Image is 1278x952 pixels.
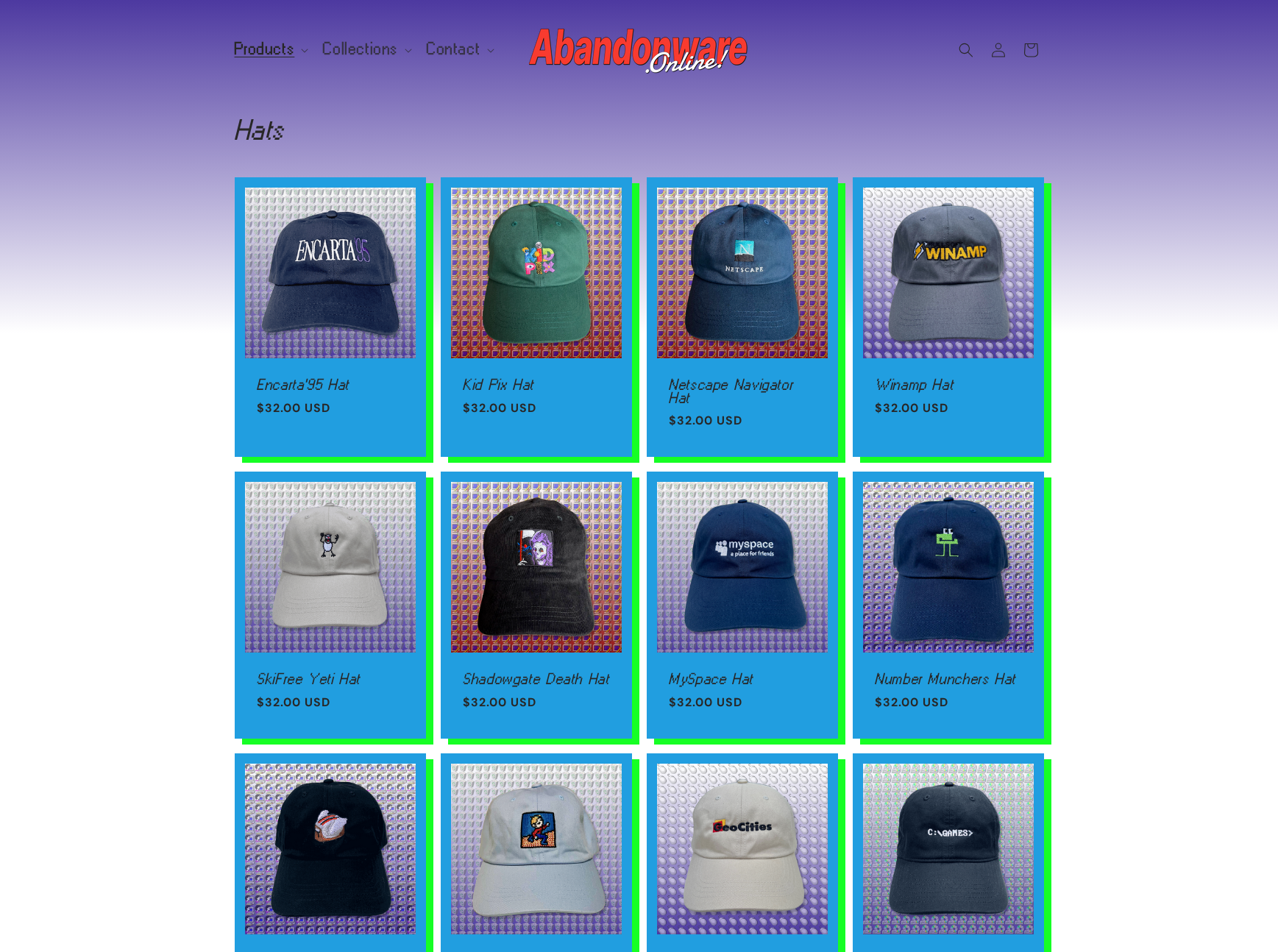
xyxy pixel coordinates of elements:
span: Products [235,43,295,56]
summary: Contact [418,34,500,65]
span: Contact [427,43,480,56]
a: SkiFree Yeti Hat [257,672,404,686]
summary: Collections [314,34,418,65]
a: MySpace Hat [669,672,816,686]
a: Shadowgate Death Hat [463,672,610,686]
a: Number Munchers Hat [875,672,1022,686]
summary: Search [950,34,982,66]
a: Kid Pix Hat [463,378,610,391]
a: Encarta'95 Hat [257,378,404,391]
a: Abandonware [523,15,755,85]
h1: Hats [235,118,1044,141]
a: Winamp Hat [875,378,1022,391]
a: Netscape Navigator Hat [669,378,816,404]
img: Abandonware [529,21,750,79]
summary: Products [226,34,315,65]
span: Collections [323,43,398,56]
